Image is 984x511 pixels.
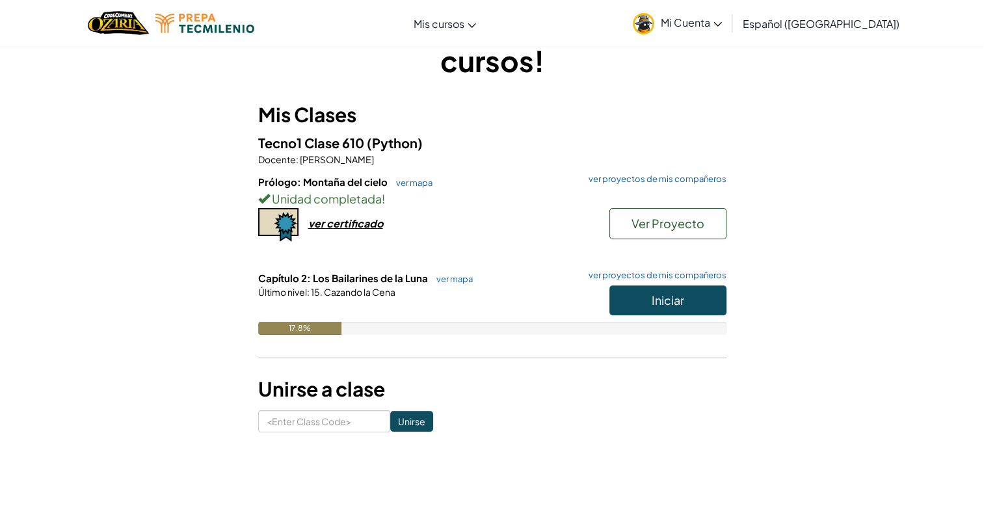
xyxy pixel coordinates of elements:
span: (Python) [367,135,423,151]
input: <Enter Class Code> [258,410,390,432]
img: certificate-icon.png [258,208,299,242]
img: avatar [633,13,654,34]
button: Iniciar [609,285,726,315]
a: Mi Cuenta [626,3,728,44]
a: ver certificado [258,216,383,230]
div: 17.8% [258,322,341,335]
input: Unirse [390,411,433,432]
a: Ozaria by CodeCombat logo [88,10,148,36]
span: Unidad completada [270,191,382,206]
span: ! [382,191,385,206]
a: ver mapa [430,274,473,284]
span: Ver Proyecto [632,216,704,231]
a: ver mapa [390,177,432,188]
span: : [296,153,299,165]
h3: Mis Clases [258,100,726,129]
a: Español ([GEOGRAPHIC_DATA]) [736,6,906,41]
a: ver proyectos de mis compañeros [582,271,726,280]
span: [PERSON_NAME] [299,153,374,165]
span: Mis cursos [414,17,464,31]
span: : [307,286,310,298]
img: Tecmilenio logo [155,14,254,33]
span: Mi Cuenta [661,16,722,29]
span: 15. [310,286,323,298]
span: Docente [258,153,296,165]
span: Último nivel [258,286,307,298]
span: Cazando la Cena [323,286,395,298]
a: Mis cursos [407,6,483,41]
span: Iniciar [652,293,684,308]
h3: Unirse a clase [258,374,726,404]
button: Ver Proyecto [609,208,726,239]
span: Español ([GEOGRAPHIC_DATA]) [743,17,899,31]
span: Capítulo 2: Los Bailarines de la Luna [258,272,430,284]
div: ver certificado [308,216,383,230]
img: Home [88,10,148,36]
a: ver proyectos de mis compañeros [582,175,726,183]
span: Tecno1 Clase 610 [258,135,367,151]
span: Prólogo: Montaña del cielo [258,176,390,188]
